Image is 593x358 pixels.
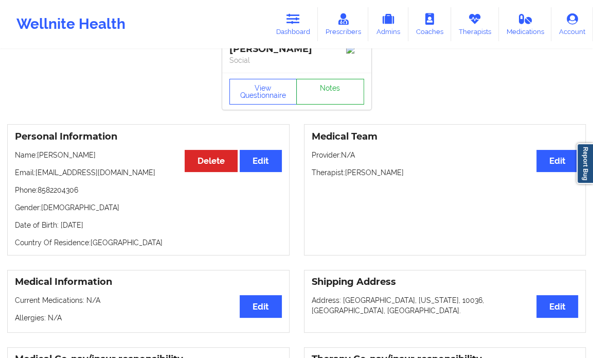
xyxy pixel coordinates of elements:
[229,79,297,105] button: View Questionnaire
[346,45,364,54] img: Image%2Fplaceholer-image.png
[15,237,282,248] p: Country Of Residence: [GEOGRAPHIC_DATA]
[15,185,282,195] p: Phone: 8582204306
[15,313,282,323] p: Allergies: N/A
[268,7,318,41] a: Dashboard
[536,150,578,172] button: Edit
[312,295,579,316] p: Address: [GEOGRAPHIC_DATA], [US_STATE], 10036, [GEOGRAPHIC_DATA], [GEOGRAPHIC_DATA].
[318,7,369,41] a: Prescribers
[15,276,282,288] h3: Medical Information
[15,167,282,178] p: Email: [EMAIL_ADDRESS][DOMAIN_NAME]
[240,295,281,317] button: Edit
[229,55,364,65] p: Social
[240,150,281,172] button: Edit
[451,7,499,41] a: Therapists
[408,7,451,41] a: Coaches
[312,276,579,288] h3: Shipping Address
[551,7,593,41] a: Account
[15,220,282,230] p: Date of Birth: [DATE]
[499,7,552,41] a: Medications
[312,167,579,178] p: Therapist: [PERSON_NAME]
[15,131,282,143] h3: Personal Information
[15,295,282,305] p: Current Medications: N/A
[15,202,282,213] p: Gender: [DEMOGRAPHIC_DATA]
[296,79,364,105] a: Notes
[368,7,408,41] a: Admins
[536,295,578,317] button: Edit
[312,131,579,143] h3: Medical Team
[229,43,364,55] div: [PERSON_NAME]
[185,150,238,172] button: Delete
[312,150,579,160] p: Provider: N/A
[577,143,593,184] a: Report Bug
[15,150,282,160] p: Name: [PERSON_NAME]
